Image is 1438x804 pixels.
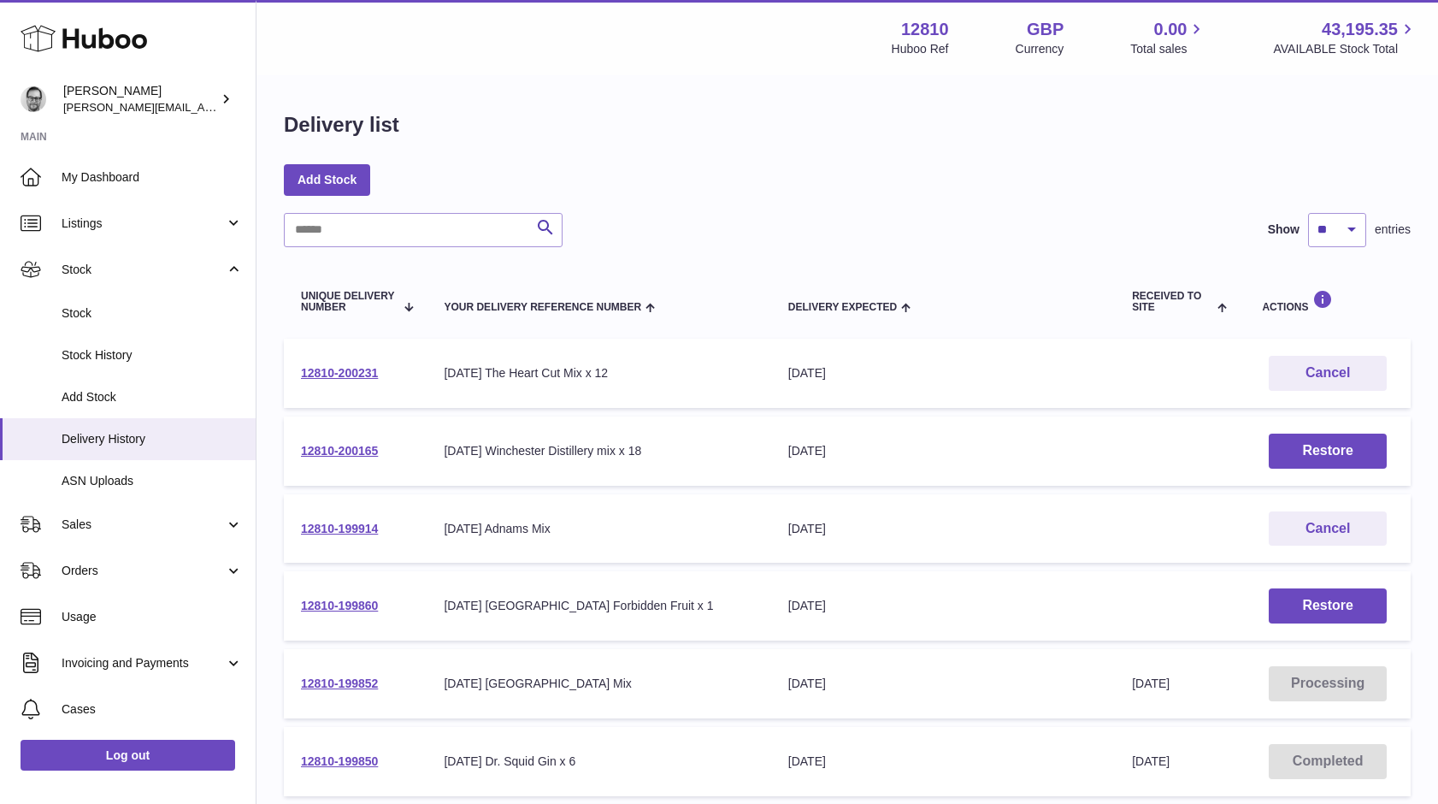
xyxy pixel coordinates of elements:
[63,83,217,115] div: [PERSON_NAME]
[1016,41,1064,57] div: Currency
[1269,434,1387,469] button: Restore
[444,302,641,313] span: Your Delivery Reference Number
[1132,291,1213,313] span: Received to Site
[444,598,753,614] div: [DATE] [GEOGRAPHIC_DATA] Forbidden Fruit x 1
[62,655,225,671] span: Invoicing and Payments
[21,740,235,771] a: Log out
[788,754,1098,770] div: [DATE]
[63,100,343,114] span: [PERSON_NAME][EMAIL_ADDRESS][DOMAIN_NAME]
[1322,18,1398,41] span: 43,195.35
[62,609,243,625] span: Usage
[301,291,395,313] span: Unique Delivery Number
[62,347,243,364] span: Stock History
[62,431,243,447] span: Delivery History
[301,522,378,535] a: 12810-199914
[444,521,753,537] div: [DATE] Adnams Mix
[1273,18,1417,57] a: 43,195.35 AVAILABLE Stock Total
[788,443,1098,459] div: [DATE]
[62,473,243,489] span: ASN Uploads
[1268,222,1300,238] label: Show
[788,302,897,313] span: Delivery Expected
[284,111,399,139] h1: Delivery list
[1269,588,1387,624] button: Restore
[62,262,225,278] span: Stock
[444,754,753,770] div: [DATE] Dr. Squid Gin x 6
[788,365,1098,381] div: [DATE]
[892,41,949,57] div: Huboo Ref
[62,563,225,579] span: Orders
[62,517,225,533] span: Sales
[301,444,378,458] a: 12810-200165
[444,443,753,459] div: [DATE] Winchester Distillery mix x 18
[788,598,1098,614] div: [DATE]
[301,754,378,768] a: 12810-199850
[301,599,378,612] a: 12810-199860
[1273,41,1417,57] span: AVAILABLE Stock Total
[21,86,46,112] img: alex@digidistiller.com
[301,366,378,380] a: 12810-200231
[1154,18,1188,41] span: 0.00
[62,389,243,405] span: Add Stock
[62,169,243,186] span: My Dashboard
[301,677,378,690] a: 12810-199852
[788,521,1098,537] div: [DATE]
[1262,290,1394,313] div: Actions
[1269,511,1387,547] button: Cancel
[1132,677,1170,690] span: [DATE]
[62,305,243,322] span: Stock
[1130,18,1206,57] a: 0.00 Total sales
[1269,356,1387,391] button: Cancel
[62,216,225,232] span: Listings
[901,18,949,41] strong: 12810
[62,701,243,718] span: Cases
[1027,18,1064,41] strong: GBP
[788,676,1098,692] div: [DATE]
[1130,41,1206,57] span: Total sales
[284,164,370,195] a: Add Stock
[1375,222,1411,238] span: entries
[1132,754,1170,768] span: [DATE]
[444,365,753,381] div: [DATE] The Heart Cut Mix x 12
[444,676,753,692] div: [DATE] [GEOGRAPHIC_DATA] Mix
